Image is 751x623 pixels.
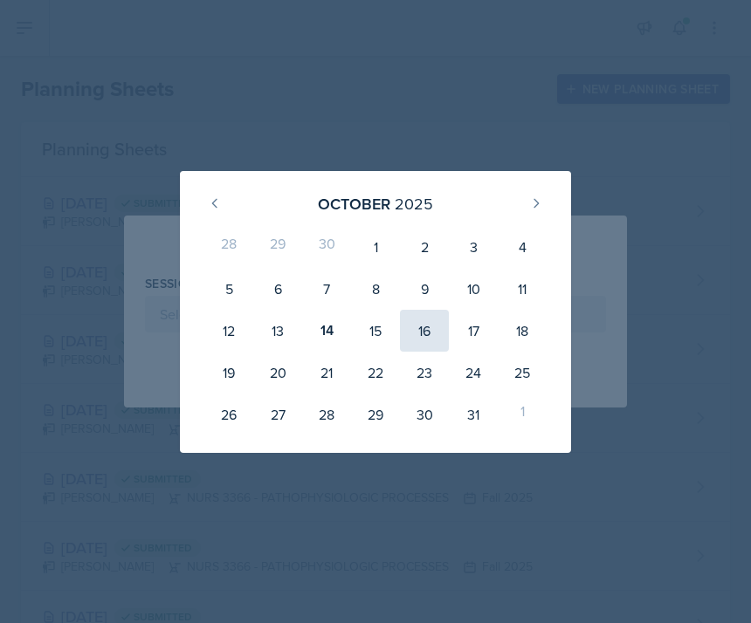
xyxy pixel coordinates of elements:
div: 15 [351,310,400,352]
div: 28 [204,226,253,268]
div: 29 [253,226,302,268]
div: 13 [253,310,302,352]
div: 14 [302,310,351,352]
div: 22 [351,352,400,394]
div: 6 [253,268,302,310]
div: 7 [302,268,351,310]
div: 2025 [395,192,433,216]
div: 25 [498,352,547,394]
div: 20 [253,352,302,394]
div: 19 [204,352,253,394]
div: 8 [351,268,400,310]
div: 2 [400,226,449,268]
div: 30 [302,226,351,268]
div: 16 [400,310,449,352]
div: 29 [351,394,400,435]
div: 10 [449,268,498,310]
div: 21 [302,352,351,394]
div: 1 [498,394,547,435]
div: 11 [498,268,547,310]
div: October [318,192,390,216]
div: 17 [449,310,498,352]
div: 24 [449,352,498,394]
div: 3 [449,226,498,268]
div: 23 [400,352,449,394]
div: 28 [302,394,351,435]
div: 18 [498,310,547,352]
div: 1 [351,226,400,268]
div: 26 [204,394,253,435]
div: 27 [253,394,302,435]
div: 31 [449,394,498,435]
div: 30 [400,394,449,435]
div: 9 [400,268,449,310]
div: 4 [498,226,547,268]
div: 5 [204,268,253,310]
div: 12 [204,310,253,352]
